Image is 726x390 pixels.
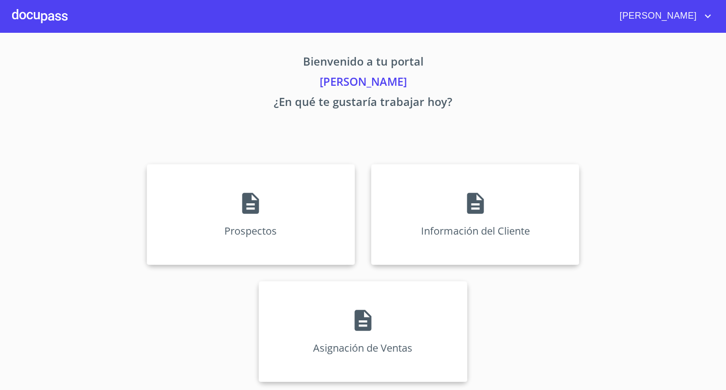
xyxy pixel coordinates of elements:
[52,93,674,114] p: ¿En qué te gustaría trabajar hoy?
[612,8,714,24] button: account of current user
[612,8,702,24] span: [PERSON_NAME]
[224,224,277,238] p: Prospectos
[421,224,530,238] p: Información del Cliente
[52,53,674,73] p: Bienvenido a tu portal
[313,341,412,355] p: Asignación de Ventas
[52,73,674,93] p: [PERSON_NAME]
